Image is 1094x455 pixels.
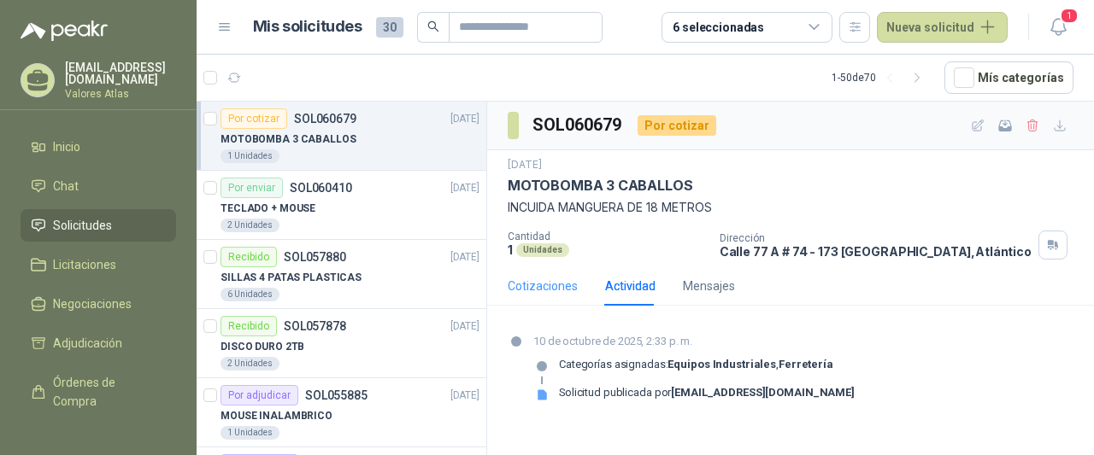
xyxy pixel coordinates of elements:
a: Órdenes de Compra [21,366,176,417]
div: Por adjudicar [221,385,298,405]
a: Por enviarSOL060410[DATE] TECLADO + MOUSE2 Unidades [197,171,486,240]
p: MOTOBOMBA 3 CABALLOS [508,177,692,195]
p: SOL060679 [294,113,356,125]
button: 1 [1043,12,1073,43]
p: SOL055885 [305,389,368,401]
a: Chat [21,170,176,202]
span: Chat [53,177,79,195]
span: Órdenes de Compra [53,373,160,411]
p: [DATE] [450,318,479,335]
p: 1 [508,242,513,257]
a: Adjudicación [21,327,176,359]
p: SOL060410 [290,182,352,194]
div: Por enviar [221,178,283,198]
div: Actividad [605,277,656,295]
p: [EMAIL_ADDRESS][DOMAIN_NAME] [65,61,176,85]
a: Negociaciones [21,288,176,320]
span: search [427,20,439,32]
a: Solicitudes [21,209,176,242]
span: 1 [1060,8,1079,24]
p: SOL057880 [284,251,346,263]
p: Cantidad [508,230,706,242]
img: Logo peakr [21,20,108,41]
div: Solicitud publicada por [559,386,855,400]
div: Recibido [221,247,277,267]
strong: [EMAIL_ADDRESS][DOMAIN_NAME] [671,386,855,399]
div: 1 Unidades [221,149,279,163]
div: Por cotizar [638,115,716,136]
span: Adjudicación [53,334,122,353]
p: Dirección [720,232,1032,244]
a: Licitaciones [21,248,176,281]
a: Por adjudicarSOL055885[DATE] MOUSE INALAMBRICO1 Unidades [197,378,486,447]
p: MOUSE INALAMBRICO [221,408,332,424]
div: Mensajes [683,277,735,295]
p: Calle 77 A # 74 - 173 [GEOGRAPHIC_DATA] , Atlántico [720,244,1032,259]
div: Cotizaciones [508,277,578,295]
p: 10 de octubre de 2025, 2:33 p. m. [533,333,855,350]
p: [DATE] [450,249,479,265]
p: [DATE] [508,157,542,173]
span: Solicitudes [53,216,112,235]
p: SOL057878 [284,320,346,332]
strong: Ferretería [779,358,833,370]
div: 2 Unidades [221,219,279,232]
span: Inicio [53,137,80,156]
div: 6 seleccionadas [673,18,764,37]
p: SILLAS 4 PATAS PLASTICAS [221,270,362,286]
p: MOTOBOMBA 3 CABALLOS [221,131,356,148]
a: RecibidoSOL057878[DATE] DISCO DURO 2TB2 Unidades [197,309,486,378]
p: [DATE] [450,388,479,404]
span: Negociaciones [53,295,132,313]
strong: Equipos Industriales [668,358,776,370]
span: Licitaciones [53,255,116,274]
h3: SOL060679 [532,112,624,138]
p: TECLADO + MOUSE [221,201,315,217]
p: DISCO DURO 2TB [221,339,304,355]
p: [DATE] [450,180,479,196]
button: Nueva solicitud [877,12,1008,43]
p: [DATE] [450,111,479,127]
button: Mís categorías [944,61,1073,94]
div: Por cotizar [221,108,287,129]
div: Recibido [221,316,277,336]
p: Categorías asignadas: , [559,358,833,371]
h1: Mis solicitudes [253,15,362,39]
a: RecibidoSOL057880[DATE] SILLAS 4 PATAS PLASTICAS6 Unidades [197,240,486,309]
div: 1 Unidades [221,426,279,440]
a: Inicio [21,131,176,163]
div: 1 - 50 de 70 [832,64,931,91]
p: Valores Atlas [65,89,176,99]
span: 30 [376,17,403,38]
a: Por cotizarSOL060679[DATE] MOTOBOMBA 3 CABALLOS1 Unidades [197,102,486,171]
div: Unidades [516,243,569,257]
div: 6 Unidades [221,288,279,301]
p: INCUIDA MANGUERA DE 18 METROS [508,198,1073,217]
div: 2 Unidades [221,357,279,370]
